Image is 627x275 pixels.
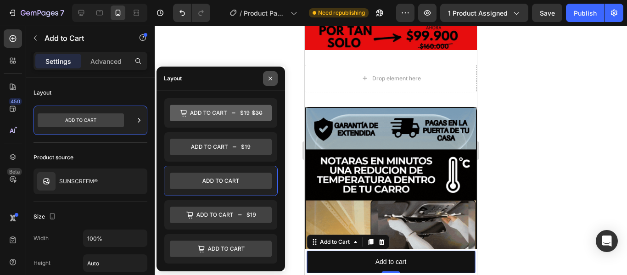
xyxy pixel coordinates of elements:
span: Save [540,9,555,17]
input: Auto [84,255,147,271]
div: Width [34,234,49,242]
p: Advanced [90,56,122,66]
div: Publish [574,8,597,18]
div: Layout [34,89,51,97]
p: SUNSCREEM® [59,178,98,185]
p: Settings [45,56,71,66]
span: / [240,8,242,18]
div: Layout [164,74,182,83]
div: Undo/Redo [173,4,210,22]
button: 1 product assigned [440,4,528,22]
p: 7 [60,7,64,18]
img: product feature img [37,172,56,191]
button: Save [532,4,562,22]
input: Auto [84,230,147,247]
button: 7 [4,4,68,22]
span: Product Page - [DATE] 02:55:35 [244,8,287,18]
div: Size [34,211,58,223]
div: Height [34,259,50,267]
iframe: Design area [305,26,477,275]
span: 1 product assigned [448,8,508,18]
span: Need republishing [318,9,365,17]
button: Publish [566,4,605,22]
div: Beta [7,168,22,175]
div: 450 [9,98,22,105]
p: Add to Cart [45,33,123,44]
div: Open Intercom Messenger [596,230,618,252]
div: Product source [34,153,73,162]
